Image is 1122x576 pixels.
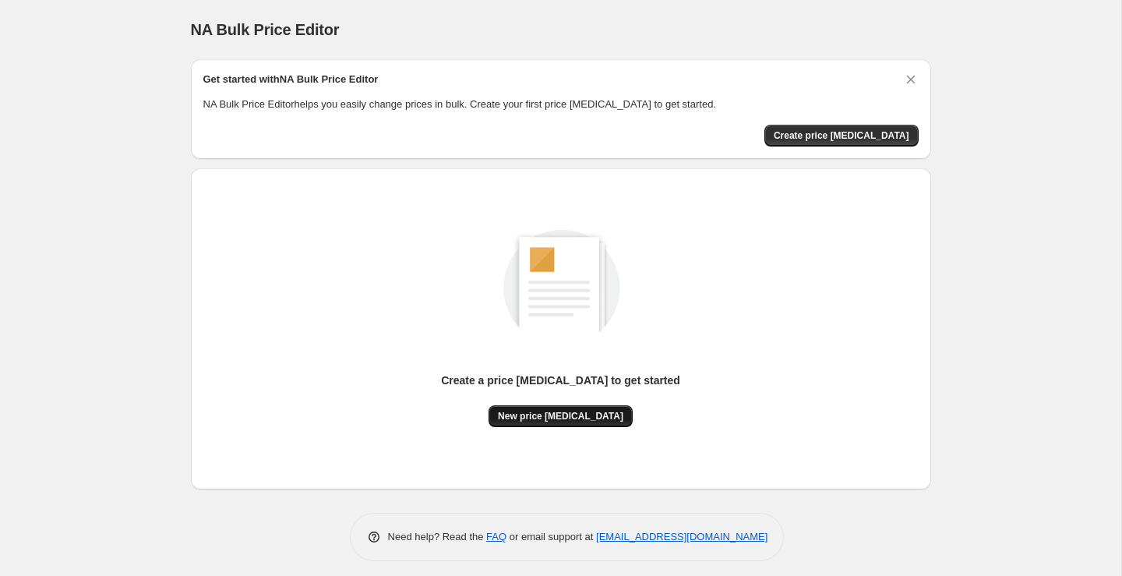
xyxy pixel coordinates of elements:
[489,405,633,427] button: New price [MEDICAL_DATA]
[441,373,680,388] p: Create a price [MEDICAL_DATA] to get started
[903,72,919,87] button: Dismiss card
[203,72,379,87] h2: Get started with NA Bulk Price Editor
[203,97,919,112] p: NA Bulk Price Editor helps you easily change prices in bulk. Create your first price [MEDICAL_DAT...
[191,21,340,38] span: NA Bulk Price Editor
[388,531,487,542] span: Need help? Read the
[596,531,767,542] a: [EMAIL_ADDRESS][DOMAIN_NAME]
[764,125,919,147] button: Create price change job
[506,531,596,542] span: or email support at
[498,410,623,422] span: New price [MEDICAL_DATA]
[486,531,506,542] a: FAQ
[774,129,909,142] span: Create price [MEDICAL_DATA]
